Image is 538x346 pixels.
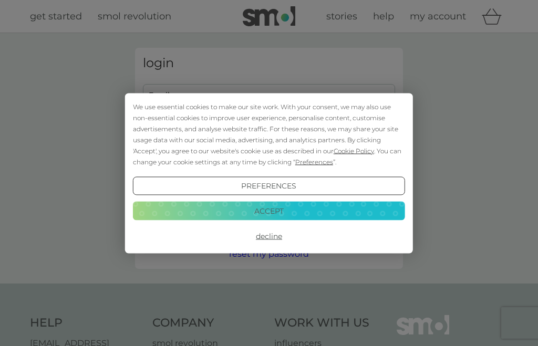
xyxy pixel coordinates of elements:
span: Cookie Policy [334,146,374,154]
button: Decline [133,227,405,246]
button: Accept [133,202,405,221]
button: Preferences [133,176,405,195]
div: We use essential cookies to make our site work. With your consent, we may also use non-essential ... [133,101,405,167]
span: Preferences [295,158,333,165]
div: Cookie Consent Prompt [125,93,413,253]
